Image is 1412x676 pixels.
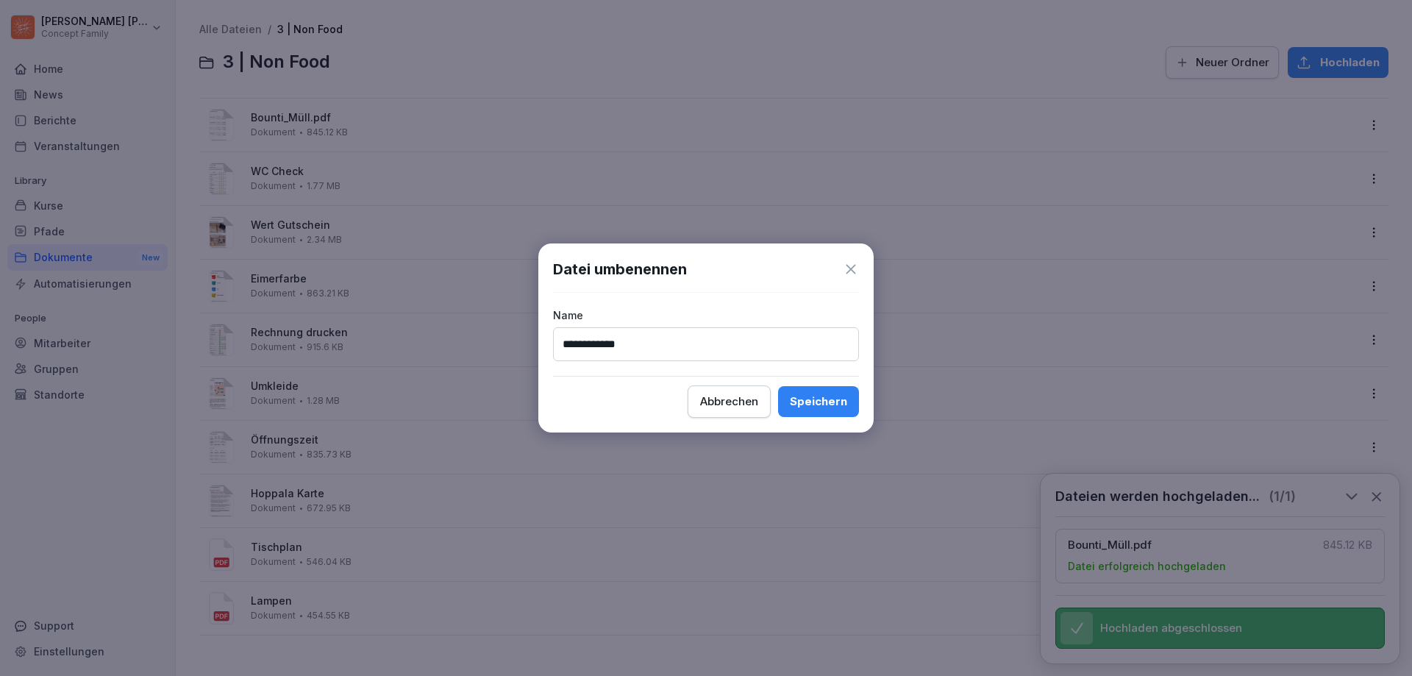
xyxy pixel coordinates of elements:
[700,394,758,410] div: Abbrechen
[778,386,859,417] button: Speichern
[688,385,771,418] button: Abbrechen
[553,258,687,280] h1: Datei umbenennen
[790,394,847,410] div: Speichern
[553,307,859,323] p: Name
